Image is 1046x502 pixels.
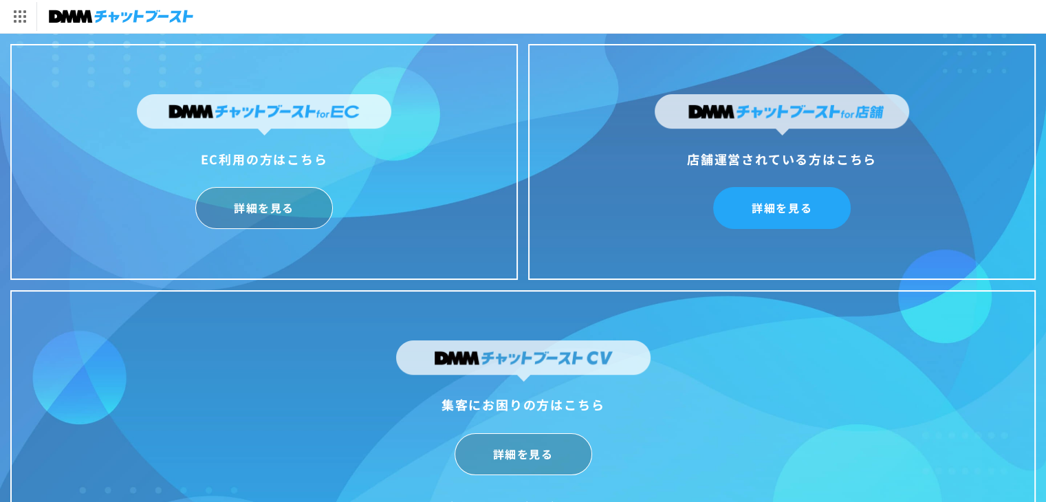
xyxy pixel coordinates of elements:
[396,393,651,415] div: 集客にお困りの方はこちら
[713,187,851,229] a: 詳細を見る
[2,2,36,31] img: サービス
[655,94,909,135] img: DMMチャットブーストfor店舗
[137,148,391,170] div: EC利用の方はこちら
[49,7,193,26] img: チャットブースト
[396,340,651,382] img: DMMチャットブーストCV
[195,187,333,229] a: 詳細を見る
[655,148,909,170] div: 店舗運営されている方はこちら
[137,94,391,135] img: DMMチャットブーストforEC
[455,433,592,475] a: 詳細を見る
